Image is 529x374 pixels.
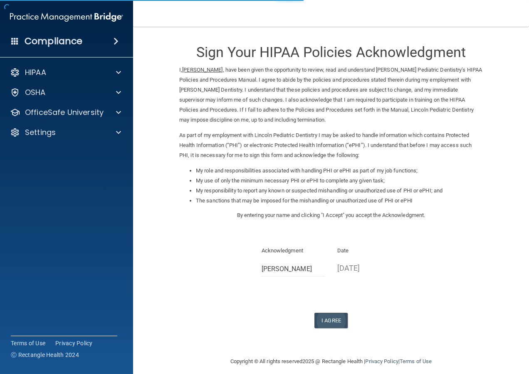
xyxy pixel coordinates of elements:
p: As part of my employment with Lincoln Pediatric Dentistry I may be asked to handle information wh... [179,130,483,160]
p: [DATE] [337,261,401,275]
li: My responsibility to report any known or suspected mishandling or unauthorized use of PHI or ePHI... [196,186,483,196]
span: Ⓒ Rectangle Health 2024 [11,351,79,359]
a: OfficeSafe University [10,107,121,117]
p: OfficeSafe University [25,107,104,117]
p: OSHA [25,87,46,97]
li: The sanctions that may be imposed for the mishandling or unauthorized use of PHI or ePHI [196,196,483,206]
ins: [PERSON_NAME] [182,67,222,73]
p: I, , have been given the opportunity to review, read and understand [PERSON_NAME] Pediatric Denti... [179,65,483,125]
p: Acknowledgment [262,246,325,256]
p: Settings [25,127,56,137]
h3: Sign Your HIPAA Policies Acknowledgment [179,45,483,60]
a: Terms of Use [400,358,432,364]
p: HIPAA [25,67,46,77]
input: Full Name [262,261,325,277]
p: Date [337,246,401,256]
p: By entering your name and clicking "I Accept" you accept the Acknowledgment. [179,210,483,220]
a: Privacy Policy [55,339,93,347]
li: My role and responsibilities associated with handling PHI or ePHI as part of my job functions; [196,166,483,176]
a: OSHA [10,87,121,97]
a: Settings [10,127,121,137]
a: Terms of Use [11,339,45,347]
a: HIPAA [10,67,121,77]
h4: Compliance [25,35,82,47]
button: I Agree [314,313,348,328]
a: Privacy Policy [365,358,398,364]
img: PMB logo [10,9,123,25]
li: My use of only the minimum necessary PHI or ePHI to complete any given task; [196,176,483,186]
